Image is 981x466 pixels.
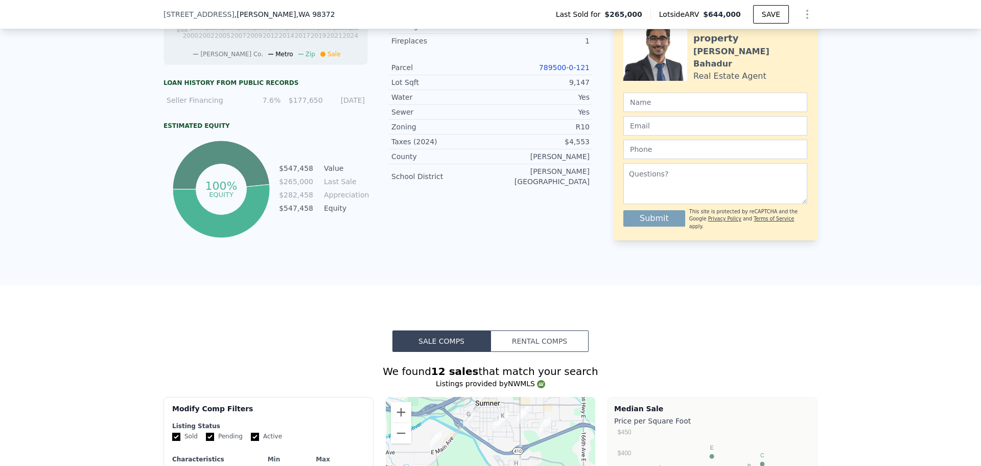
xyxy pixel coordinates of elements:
div: Estimated Equity [163,122,368,130]
span: Metro [275,51,293,58]
div: Yes [491,92,590,102]
img: NWMLS Logo [537,380,545,388]
span: [STREET_ADDRESS] [163,9,235,19]
td: Equity [322,203,368,214]
div: R10 [491,122,590,132]
div: [PERSON_NAME] [491,151,590,162]
span: Lotside ARV [659,9,703,19]
div: 2801 Linden Ln [430,431,441,449]
button: Submit [623,210,685,227]
div: $177,650 [287,95,322,105]
button: SAVE [753,5,789,24]
div: Seller Financing [167,95,239,105]
span: , WA 98372 [296,10,335,18]
tspan: 2007 [231,32,247,39]
input: Pending [206,433,214,441]
div: Listing Status [172,422,365,430]
div: Fireplaces [391,36,491,46]
div: Sewer [391,107,491,117]
div: 124 Mtn Circle Dr [463,409,474,427]
input: Email [623,116,807,136]
tspan: 2014 [278,32,294,39]
td: Last Sale [322,176,368,187]
div: Price per Square Foot [614,414,811,428]
div: [PERSON_NAME][GEOGRAPHIC_DATA] [491,166,590,187]
td: Appreciation [322,189,368,201]
tspan: 2012 [263,32,278,39]
tspan: 2019 [311,32,326,39]
tspan: equity [209,190,233,198]
div: Min [251,455,296,463]
a: Privacy Policy [708,216,741,221]
div: Modify Comp Filters [172,404,365,422]
td: $547,458 [278,163,314,174]
label: Pending [206,432,243,441]
div: 1514 Silver St [497,411,508,428]
input: Active [251,433,259,441]
tspan: 100% [205,180,237,192]
tspan: $68 [176,26,188,33]
div: [DATE] [329,95,365,105]
div: Characteristics [172,455,247,463]
div: 15606 67th Street Ct E [539,417,550,434]
div: [PERSON_NAME] Bahadur [693,46,807,70]
td: $282,458 [278,189,314,201]
span: $265,000 [604,9,642,19]
span: , [PERSON_NAME] [235,9,335,19]
div: Yes [491,107,590,117]
tspan: 2009 [247,32,263,39]
span: Sale [328,51,341,58]
div: Water [391,92,491,102]
div: Ask about this property [693,17,807,46]
div: 1413 Rainier St [493,413,504,431]
span: Zip [306,51,315,58]
button: Zoom out [391,423,411,443]
span: Last Sold for [556,9,605,19]
span: $644,000 [703,10,741,18]
button: Rental Comps [491,330,589,352]
div: Real Estate Agent [693,70,766,82]
tspan: 2000 [183,32,199,39]
div: 9,147 [491,77,590,87]
text: $400 [618,450,632,457]
div: Max [300,455,345,463]
input: Sold [172,433,180,441]
text: E [710,445,713,451]
div: We found that match your search [163,364,818,379]
div: County [391,151,491,162]
label: Sold [172,432,198,441]
tspan: 2002 [199,32,215,39]
div: Zoning [391,122,491,132]
a: 789500-0-121 [539,63,590,72]
div: Parcel [391,62,491,73]
div: School District [391,171,491,182]
td: Value [322,163,368,174]
input: Name [623,93,807,112]
div: 6410 151st Ave E [517,406,528,424]
strong: 12 sales [431,365,479,378]
tspan: 2017 [295,32,311,39]
tspan: 2005 [215,32,230,39]
span: [PERSON_NAME] Co. [200,51,263,58]
div: $4,553 [491,137,590,147]
div: Lot Sqft [391,77,491,87]
td: $265,000 [278,176,314,187]
button: Show Options [797,4,818,25]
button: Zoom in [391,402,411,423]
button: Sale Comps [392,330,491,352]
td: $547,458 [278,203,314,214]
div: This site is protected by reCAPTCHA and the Google and apply. [689,208,807,230]
div: Taxes (2024) [391,137,491,147]
text: $450 [618,429,632,436]
div: Median Sale [614,404,811,414]
div: 7.6% [245,95,281,105]
tspan: 2021 [326,32,342,39]
div: Listings provided by NWMLS [163,379,818,389]
tspan: 2024 [343,32,359,39]
text: C [760,452,764,458]
input: Phone [623,140,807,159]
a: Terms of Service [754,216,794,221]
div: 1 [491,36,590,46]
div: Loan history from public records [163,79,368,87]
label: Active [251,432,282,441]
